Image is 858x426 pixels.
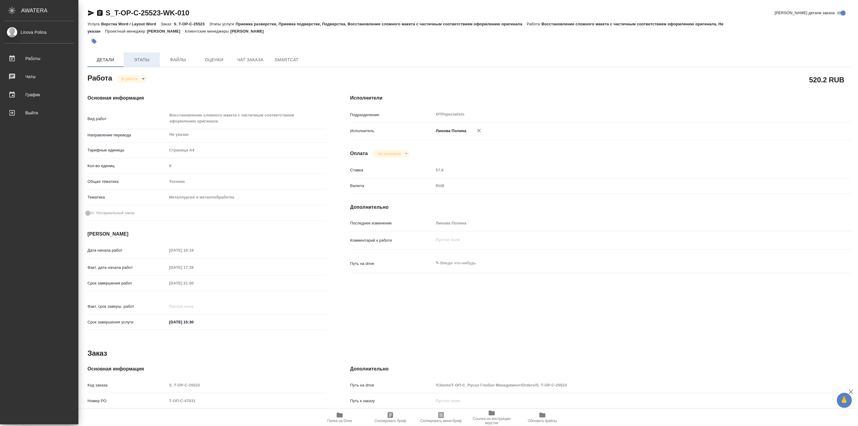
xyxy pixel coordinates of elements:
button: Скопировать ссылку [96,9,103,17]
input: Пустое поле [167,246,220,255]
a: Чаты [2,69,77,84]
input: Пустое поле [167,161,326,170]
p: Вид работ [87,116,167,122]
p: Подразделение [350,112,434,118]
p: Путь к заказу [350,398,434,404]
p: [PERSON_NAME] [147,29,185,33]
div: В работе [117,75,147,83]
p: Этапы услуги [209,22,236,26]
input: Пустое поле [167,396,326,405]
div: В работе [373,150,410,158]
span: 🙏 [839,394,850,407]
input: Пустое поле [434,219,810,227]
button: Скопировать ссылку для ЯМессенджера [87,9,95,17]
input: Пустое поле [434,381,810,389]
p: Тематика [87,194,167,200]
span: Оценки [200,56,229,64]
p: Линова Полина [434,128,467,134]
p: Услуга [87,22,101,26]
button: Скопировать мини-бриф [416,409,466,426]
a: S_T-OP-C-25523-WK-010 [106,9,189,17]
button: Скопировать бриф [365,409,416,426]
div: Техника [167,176,326,187]
p: Проектный менеджер [105,29,147,33]
h4: Дополнительно [350,365,851,373]
p: Факт. дата начала работ [87,265,167,271]
input: Пустое поле [167,263,220,272]
p: Последнее изменение [350,220,434,226]
button: Добавить тэг [87,35,101,48]
a: Выйти [2,105,77,120]
p: Приемка разверстки, Приемка подверстки, Подверстка, Восстановление сложного макета с частичным со... [236,22,527,26]
div: RUB [434,181,810,191]
input: Пустое поле [167,381,326,389]
button: Обновить файлы [517,409,568,426]
p: Кол-во единиц [87,163,167,169]
p: Код заказа [87,382,167,388]
input: ✎ Введи что-нибудь [167,318,220,326]
button: Папка на Drive [314,409,365,426]
span: Скопировать мини-бриф [420,419,462,423]
span: Скопировать бриф [374,419,406,423]
p: Тарифные единицы [87,147,167,153]
div: Выйти [5,108,74,117]
h4: Дополнительно [350,204,851,211]
div: Страница А4 [167,145,326,155]
span: Чат заказа [236,56,265,64]
div: AWATERA [21,5,78,17]
h4: Исполнители [350,94,851,102]
span: Обновить файлы [528,419,557,423]
button: Не оплачена [376,151,402,156]
span: Файлы [164,56,192,64]
div: Linova Polina [5,29,74,36]
input: Пустое поле [434,166,810,174]
span: Папка на Drive [327,419,352,423]
p: Срок завершения работ [87,280,167,286]
p: S_T-OP-C-25523 [174,22,209,26]
span: SmartCat [272,56,301,64]
div: График [5,90,74,99]
p: Срок завершения услуги [87,319,167,325]
p: Номер РО [87,398,167,404]
span: Детали [91,56,120,64]
span: Нотариальный заказ [96,210,135,216]
button: Ссылка на инструкции верстки [466,409,517,426]
h2: Работа [87,72,112,83]
p: Общая тематика [87,179,167,185]
input: Пустое поле [167,302,220,311]
button: 🙏 [837,393,852,408]
p: Верстка Word / Layout Word [101,22,160,26]
p: Направление перевода [87,132,167,138]
div: Работы [5,54,74,63]
input: Пустое поле [167,279,220,288]
h4: Основная информация [87,94,326,102]
h4: Основная информация [87,365,326,373]
h4: [PERSON_NAME] [87,230,326,238]
a: График [2,87,77,102]
button: В работе [120,76,140,81]
h4: Оплата [350,150,368,157]
span: Этапы [127,56,156,64]
span: [PERSON_NAME] детали заказа [775,10,835,16]
a: Работы [2,51,77,66]
p: [PERSON_NAME] [230,29,268,33]
span: Ссылка на инструкции верстки [470,417,513,425]
p: Клиентские менеджеры [185,29,230,33]
p: Путь на drive [350,261,434,267]
p: Путь на drive [350,382,434,388]
button: Удалить исполнителя [472,124,486,137]
h2: Заказ [87,348,107,358]
p: Исполнитель [350,128,434,134]
h2: 520.2 RUB [809,75,844,85]
p: Валюта [350,183,434,189]
p: Факт. срок заверш. работ [87,304,167,310]
p: Работа [527,22,542,26]
p: Ставка [350,167,434,173]
div: Чаты [5,72,74,81]
p: Комментарий к работе [350,237,434,243]
p: Дата начала работ [87,247,167,253]
div: Металлургия и металлобработка [167,192,326,202]
p: Заказ: [161,22,174,26]
input: Пустое поле [434,396,810,405]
